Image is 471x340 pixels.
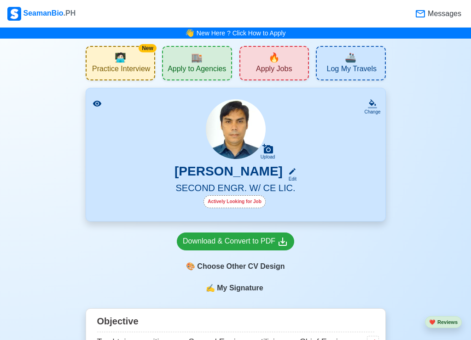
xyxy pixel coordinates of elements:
span: Messages [426,8,461,19]
div: Objective [97,312,374,332]
span: sign [206,283,215,294]
span: paint [186,261,195,272]
a: Download & Convert to PDF [177,232,294,250]
div: Edit [285,176,297,182]
div: Download & Convert to PDF [183,236,288,247]
span: agencies [191,51,203,64]
span: .PH [64,9,76,17]
span: travel [345,51,356,64]
span: Log My Travels [327,64,377,76]
a: New Here ? Click How to Apply [197,29,286,37]
img: Logo [7,7,21,21]
button: heartReviews [425,316,462,329]
span: bell [183,26,197,40]
span: new [268,51,280,64]
span: Apply Jobs [256,64,292,76]
div: Change [364,108,380,115]
span: interview [115,51,126,64]
span: Apply to Agencies [168,64,226,76]
div: New [139,44,157,52]
div: SeamanBio [7,7,76,21]
div: Upload [261,154,275,160]
span: heart [429,319,436,325]
span: Practice Interview [92,64,150,76]
div: Choose Other CV Design [177,258,294,275]
div: Actively Looking for Job [204,195,266,208]
h3: [PERSON_NAME] [174,164,283,182]
h5: SECOND ENGR. W/ CE LIC. [97,182,374,195]
span: My Signature [215,283,265,294]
